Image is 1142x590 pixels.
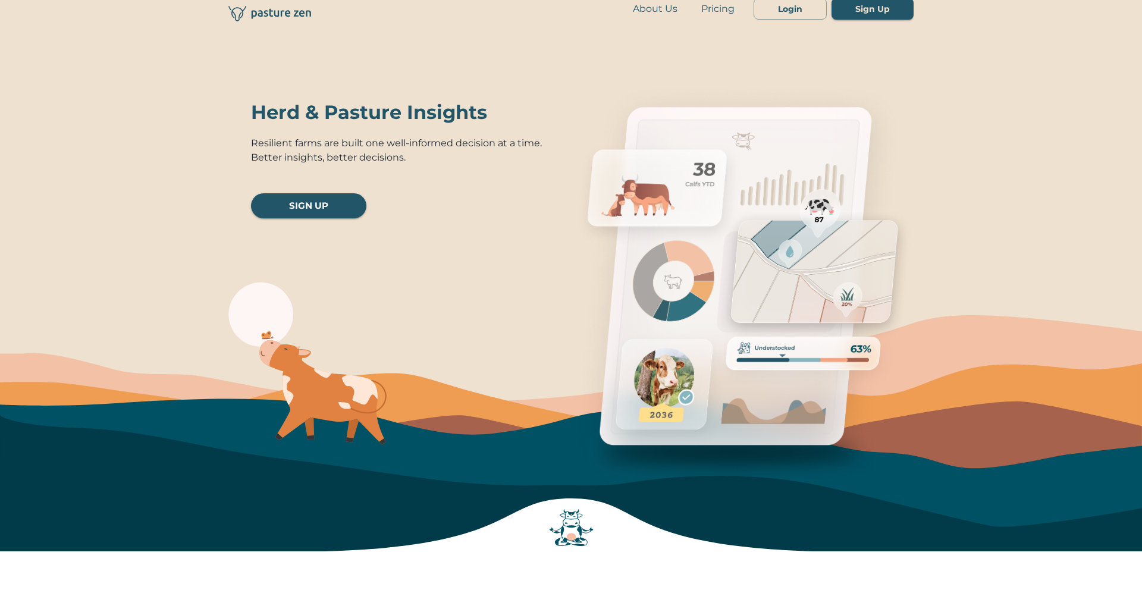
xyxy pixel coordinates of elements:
[251,136,548,165] p: Resilient farms are built one well-informed decision at a time. Better insights, better decisions.
[251,98,548,127] h3: Herd & Pasture Insights
[571,51,914,516] img: metrics
[697,2,739,16] a: Pricing
[628,2,682,16] a: About Us
[251,193,366,218] a: SIGN UP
